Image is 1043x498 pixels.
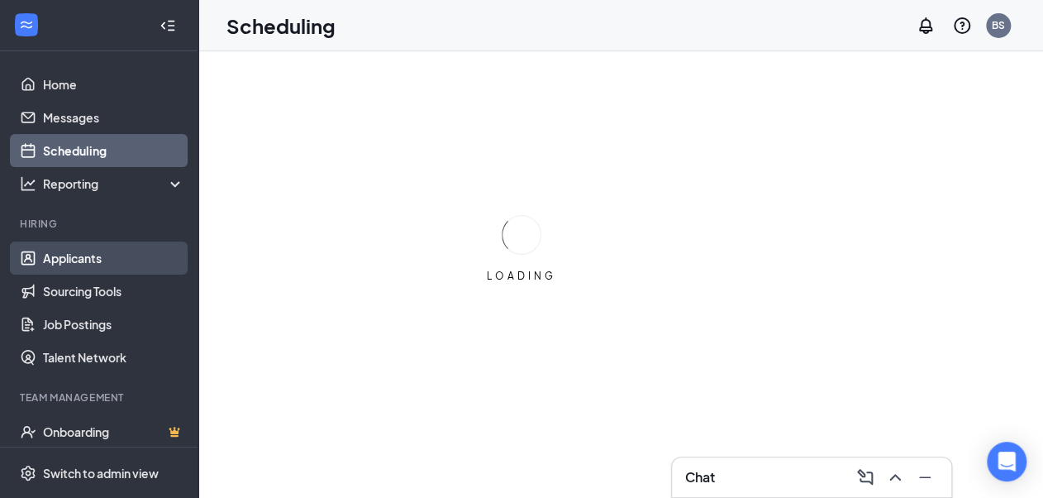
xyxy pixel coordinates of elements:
button: ChevronUp [882,464,908,491]
button: ComposeMessage [852,464,879,491]
div: Open Intercom Messenger [987,442,1026,481]
svg: Minimize [915,467,935,487]
h1: Scheduling [226,12,336,40]
a: Job Postings [43,308,184,341]
div: Hiring [20,217,181,231]
a: Applicants [43,242,184,275]
div: Reporting [43,175,185,192]
svg: Settings [20,465,36,481]
svg: QuestionInfo [952,16,972,36]
a: Home [43,68,184,101]
svg: Analysis [20,175,36,192]
a: OnboardingCrown [43,415,184,448]
a: Talent Network [43,341,184,374]
svg: ComposeMessage [855,467,875,487]
a: Sourcing Tools [43,275,184,308]
svg: Notifications [916,16,936,36]
svg: ChevronUp [885,467,905,487]
h3: Chat [685,468,715,486]
a: Messages [43,101,184,134]
div: BS [992,18,1005,32]
svg: WorkstreamLogo [18,17,35,33]
div: Team Management [20,390,181,405]
a: Scheduling [43,134,184,167]
svg: Collapse [160,17,176,34]
div: LOADING [480,269,563,283]
button: Minimize [912,464,938,491]
div: Switch to admin view [43,465,159,481]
